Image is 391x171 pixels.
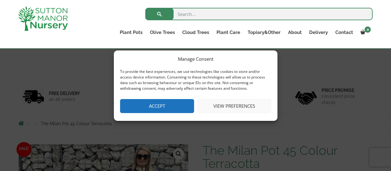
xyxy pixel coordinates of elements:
a: Topiary&Other [244,28,284,37]
button: View preferences [197,99,271,113]
a: Cloud Trees [179,28,213,37]
span: 0 [365,26,371,33]
a: Plant Pots [116,28,146,37]
div: To provide the best experiences, we use technologies like cookies to store and/or access device i... [120,69,271,91]
a: Delivery [305,28,332,37]
a: Contact [332,28,357,37]
a: 0 [357,28,373,37]
button: Accept [120,99,194,113]
a: Plant Care [213,28,244,37]
input: Search... [145,8,373,20]
a: About [284,28,305,37]
div: Manage Consent [178,55,213,63]
a: Olive Trees [146,28,179,37]
img: logo [18,6,68,31]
